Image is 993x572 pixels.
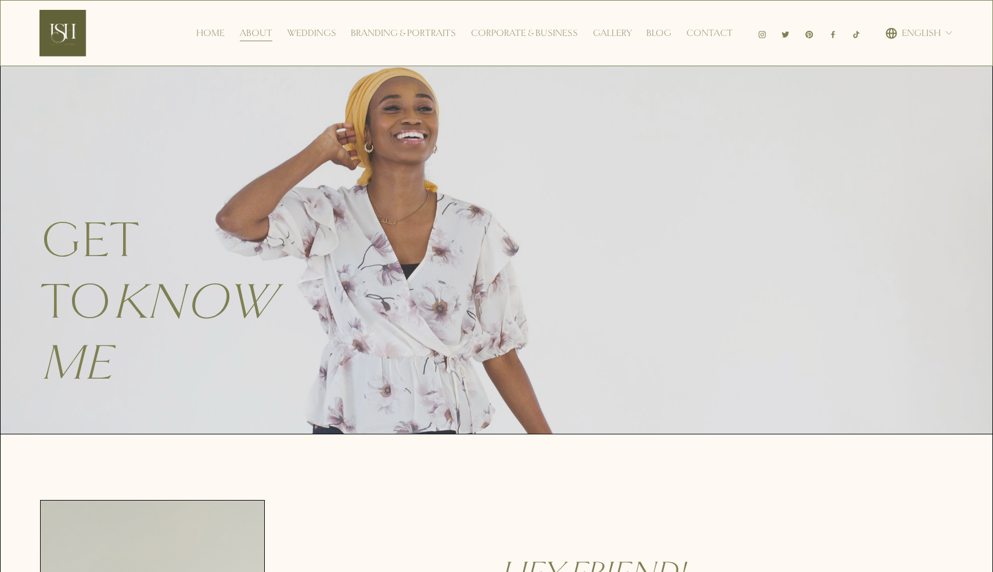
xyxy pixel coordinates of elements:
span: Get to [40,210,285,393]
a: Blog [646,24,671,42]
a: Weddings [287,24,336,42]
span: English [902,25,941,42]
a: About [240,24,272,42]
a: Contact [686,24,733,42]
a: Pinterest [805,29,814,38]
a: Gallery [593,24,632,42]
a: TikTok [852,29,861,38]
a: Corporate & Business [471,24,578,42]
a: Branding & Portraits [351,24,456,42]
a: Home [196,24,225,42]
a: Twitter [781,29,790,38]
div: language picker [886,24,954,42]
a: Instagram [758,29,767,38]
a: Facebook [829,29,837,38]
em: know me [40,272,285,394]
img: Ish Picturesque [39,10,86,56]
